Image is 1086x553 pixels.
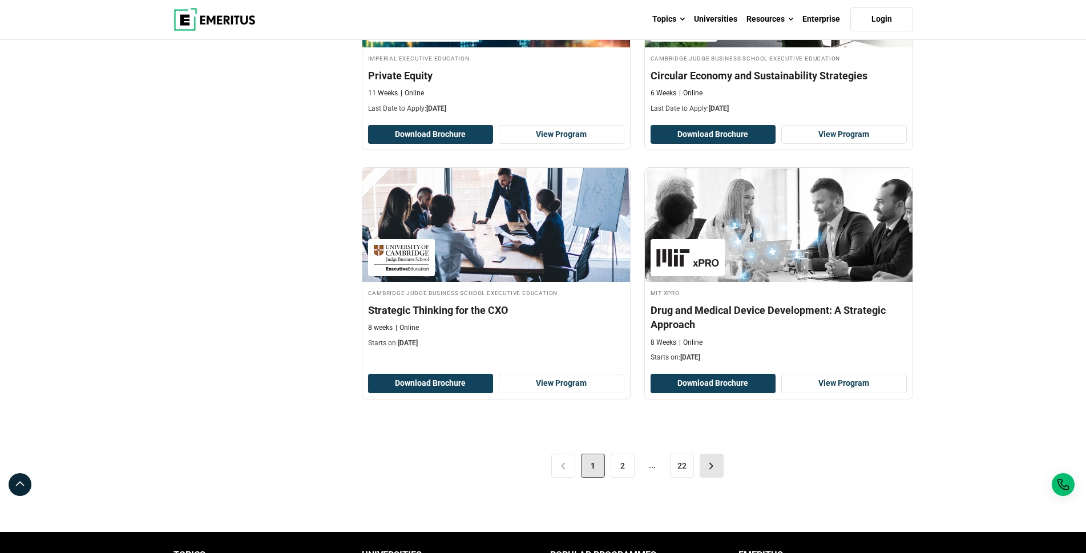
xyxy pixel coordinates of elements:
[680,353,700,361] span: [DATE]
[499,125,624,144] a: View Program
[374,245,429,271] img: Cambridge Judge Business School Executive Education
[426,104,446,112] span: [DATE]
[368,53,624,63] h4: Imperial Executive Education
[709,104,729,112] span: [DATE]
[651,125,776,144] button: Download Brochure
[368,323,393,333] p: 8 weeks
[611,454,635,478] a: 2
[670,454,694,478] a: 22
[651,303,907,332] h4: Drug and Medical Device Development: A Strategic Approach
[679,338,703,348] p: Online
[651,53,907,63] h4: Cambridge Judge Business School Executive Education
[645,168,913,368] a: Healthcare Course by MIT xPRO - September 4, 2025 MIT xPRO MIT xPRO Drug and Medical Device Devel...
[651,338,676,348] p: 8 Weeks
[368,125,494,144] button: Download Brochure
[368,374,494,393] button: Download Brochure
[679,88,703,98] p: Online
[368,104,624,114] p: Last Date to Apply:
[651,374,776,393] button: Download Brochure
[398,339,418,347] span: [DATE]
[651,104,907,114] p: Last Date to Apply:
[499,374,624,393] a: View Program
[651,288,907,297] h4: MIT xPRO
[651,68,907,83] h4: Circular Economy and Sustainability Strategies
[368,303,624,317] h4: Strategic Thinking for the CXO
[368,68,624,83] h4: Private Equity
[362,168,630,354] a: Leadership Course by Cambridge Judge Business School Executive Education - September 4, 2025 Camb...
[850,7,913,31] a: Login
[581,454,605,478] span: 1
[781,374,907,393] a: View Program
[700,454,724,478] a: >
[640,454,664,478] span: ...
[656,245,719,271] img: MIT xPRO
[651,88,676,98] p: 6 Weeks
[395,323,419,333] p: Online
[645,168,913,282] img: Drug and Medical Device Development: A Strategic Approach | Online Healthcare Course
[368,338,624,348] p: Starts on:
[651,353,907,362] p: Starts on:
[368,288,624,297] h4: Cambridge Judge Business School Executive Education
[401,88,424,98] p: Online
[362,168,630,282] img: Strategic Thinking for the CXO | Online Leadership Course
[368,88,398,98] p: 11 Weeks
[781,125,907,144] a: View Program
